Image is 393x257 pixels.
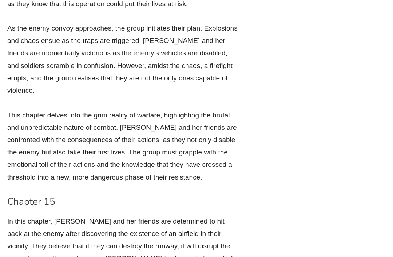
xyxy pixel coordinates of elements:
iframe: Chat Widget [268,175,393,257]
h3: Chapter 15 [7,196,238,208]
p: This chapter delves into the grim reality of warfare, highlighting the brutal and unpredictable n... [7,109,238,184]
p: As the enemy convoy approaches, the group initiates their plan. Explosions and chaos ensue as the... [7,22,238,97]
